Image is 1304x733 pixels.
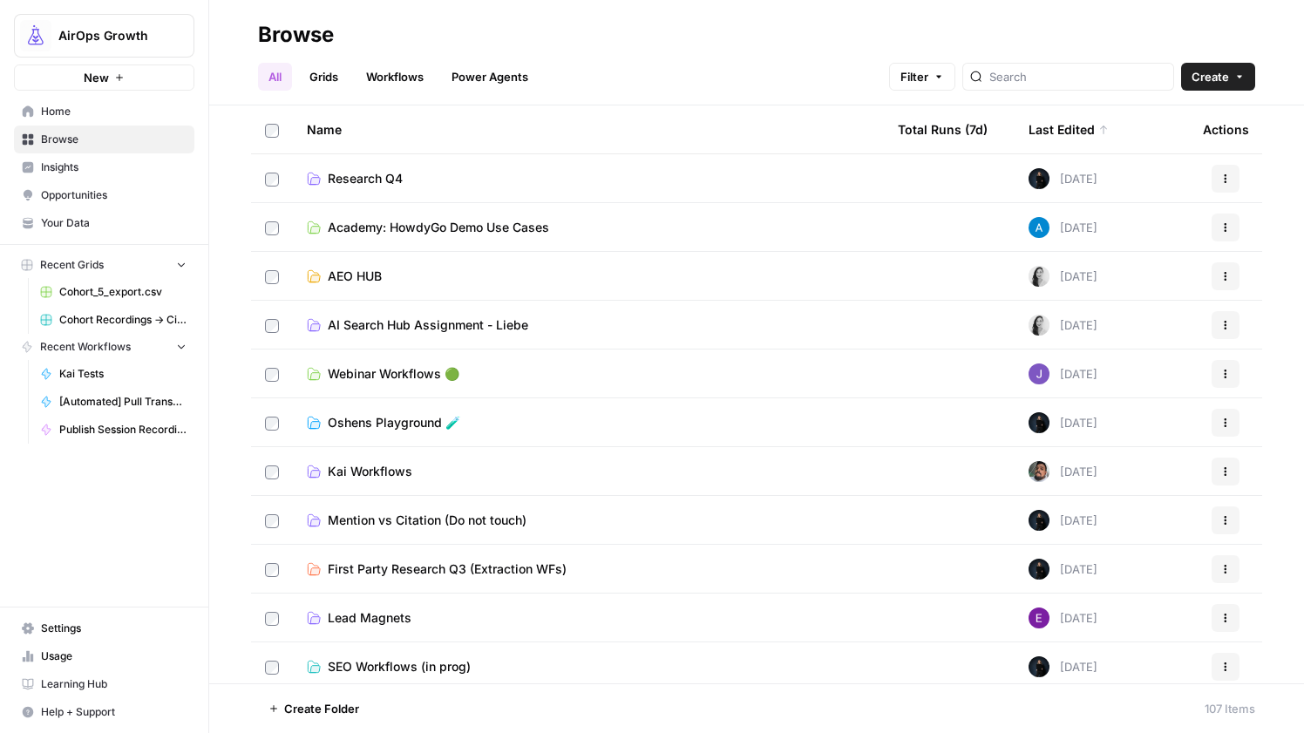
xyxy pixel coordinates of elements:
button: Create Folder [258,695,370,723]
button: New [14,64,194,91]
a: Browse [14,126,194,153]
span: Lead Magnets [328,609,411,627]
a: Oshens Playground 🧪 [307,414,870,431]
div: [DATE] [1029,461,1097,482]
span: Settings [41,621,187,636]
span: Learning Hub [41,676,187,692]
div: [DATE] [1029,315,1097,336]
a: AI Search Hub Assignment - Liebe [307,316,870,334]
a: Power Agents [441,63,539,91]
img: mae98n22be7w2flmvint2g1h8u9g [1029,168,1049,189]
span: AI Search Hub Assignment - Liebe [328,316,528,334]
span: Mention vs Citation (Do not touch) [328,512,526,529]
div: Total Runs (7d) [898,105,988,153]
span: Home [41,104,187,119]
span: Recent Workflows [40,339,131,355]
span: Filter [900,68,928,85]
button: Recent Grids [14,252,194,278]
span: Kai Workflows [328,463,412,480]
div: [DATE] [1029,510,1097,531]
img: mae98n22be7w2flmvint2g1h8u9g [1029,510,1049,531]
div: Browse [258,21,334,49]
img: tb834r7wcu795hwbtepf06oxpmnl [1029,607,1049,628]
a: Cohort Recordings -> Circle Automation [32,306,194,334]
a: Kai Tests [32,360,194,388]
span: Recent Grids [40,257,104,273]
a: Mention vs Citation (Do not touch) [307,512,870,529]
span: Create Folder [284,700,359,717]
span: AEO HUB [328,268,382,285]
a: Opportunities [14,181,194,209]
span: Cohort Recordings -> Circle Automation [59,312,187,328]
span: Usage [41,648,187,664]
a: Usage [14,642,194,670]
a: First Party Research Q3 (Extraction WFs) [307,560,870,578]
a: Cohort_5_export.csv [32,278,194,306]
a: Publish Session Recording [32,416,194,444]
a: [Automated] Pull Transcript from Circle [32,388,194,416]
span: Help + Support [41,704,187,720]
span: New [84,69,109,86]
span: Cohort_5_export.csv [59,284,187,300]
span: Your Data [41,215,187,231]
div: [DATE] [1029,412,1097,433]
span: Opportunities [41,187,187,203]
a: Lead Magnets [307,609,870,627]
span: Kai Tests [59,366,187,382]
a: Workflows [356,63,434,91]
a: All [258,63,292,91]
img: AirOps Growth Logo [20,20,51,51]
a: Learning Hub [14,670,194,698]
div: [DATE] [1029,559,1097,580]
a: Kai Workflows [307,463,870,480]
span: Oshens Playground 🧪 [328,414,460,431]
div: [DATE] [1029,656,1097,677]
span: SEO Workflows (in prog) [328,658,471,675]
img: mae98n22be7w2flmvint2g1h8u9g [1029,412,1049,433]
span: Research Q4 [328,170,403,187]
span: Insights [41,159,187,175]
div: [DATE] [1029,363,1097,384]
img: mae98n22be7w2flmvint2g1h8u9g [1029,656,1049,677]
button: Recent Workflows [14,334,194,360]
img: u93l1oyz1g39q1i4vkrv6vz0p6p4 [1029,461,1049,482]
div: Actions [1203,105,1249,153]
a: Webinar Workflows 🟢 [307,365,870,383]
img: 1ll1wdvmk2r7vv79rehgji1hd52l [1029,315,1049,336]
span: AirOps Growth [58,27,164,44]
span: [Automated] Pull Transcript from Circle [59,394,187,410]
div: [DATE] [1029,607,1097,628]
button: Workspace: AirOps Growth [14,14,194,58]
a: Academy: HowdyGo Demo Use Cases [307,219,870,236]
span: Webinar Workflows 🟢 [328,365,459,383]
div: Last Edited [1029,105,1109,153]
a: Grids [299,63,349,91]
span: First Party Research Q3 (Extraction WFs) [328,560,567,578]
a: Settings [14,614,194,642]
div: [DATE] [1029,168,1097,189]
img: o3cqybgnmipr355j8nz4zpq1mc6x [1029,217,1049,238]
span: Create [1192,68,1229,85]
button: Help + Support [14,698,194,726]
a: Research Q4 [307,170,870,187]
button: Create [1181,63,1255,91]
img: ubsf4auoma5okdcylokeqxbo075l [1029,363,1049,384]
img: 1ll1wdvmk2r7vv79rehgji1hd52l [1029,266,1049,287]
a: Home [14,98,194,126]
div: [DATE] [1029,266,1097,287]
a: SEO Workflows (in prog) [307,658,870,675]
button: Filter [889,63,955,91]
span: Academy: HowdyGo Demo Use Cases [328,219,549,236]
div: [DATE] [1029,217,1097,238]
span: Publish Session Recording [59,422,187,438]
img: mae98n22be7w2flmvint2g1h8u9g [1029,559,1049,580]
a: Your Data [14,209,194,237]
a: AEO HUB [307,268,870,285]
span: Browse [41,132,187,147]
div: Name [307,105,870,153]
a: Insights [14,153,194,181]
input: Search [989,68,1166,85]
div: 107 Items [1205,700,1255,717]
